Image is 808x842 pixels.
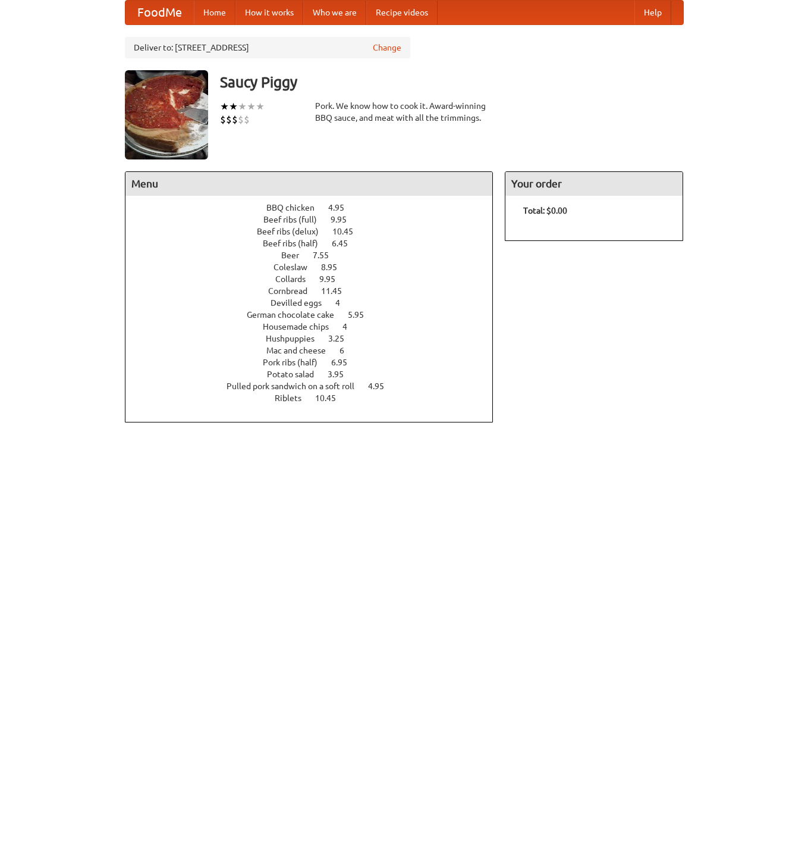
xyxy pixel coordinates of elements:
[328,370,356,379] span: 3.95
[263,215,369,224] a: Beef ribs (full) 9.95
[328,334,356,343] span: 3.25
[268,286,364,296] a: Cornbread 11.45
[244,113,250,126] li: $
[229,100,238,113] li: ★
[335,298,352,308] span: 4
[505,172,683,196] h4: Your order
[235,1,303,24] a: How it works
[266,203,326,212] span: BBQ chicken
[238,113,244,126] li: $
[332,227,365,236] span: 10.45
[227,381,366,391] span: Pulled pork sandwich on a soft roll
[319,274,347,284] span: 9.95
[266,203,366,212] a: BBQ chicken 4.95
[342,322,359,331] span: 4
[328,203,356,212] span: 4.95
[368,381,396,391] span: 4.95
[125,37,410,58] div: Deliver to: [STREET_ADDRESS]
[266,346,366,355] a: Mac and cheese 6
[267,370,366,379] a: Potato salad 3.95
[263,358,329,367] span: Pork ribs (half)
[339,346,356,355] span: 6
[321,262,349,272] span: 8.95
[268,286,319,296] span: Cornbread
[125,172,493,196] h4: Menu
[273,262,359,272] a: Coleslaw 8.95
[263,215,329,224] span: Beef ribs (full)
[194,1,235,24] a: Home
[303,1,366,24] a: Who we are
[281,251,351,260] a: Beer 7.55
[266,334,366,343] a: Hushpuppies 3.25
[332,239,360,248] span: 6.45
[263,322,341,331] span: Housemade chips
[257,227,375,236] a: Beef ribs (delux) 10.45
[220,100,229,113] li: ★
[226,113,232,126] li: $
[273,262,319,272] span: Coleslaw
[275,393,358,403] a: Riblets 10.45
[125,1,194,24] a: FoodMe
[263,358,369,367] a: Pork ribs (half) 6.95
[227,381,406,391] a: Pulled pork sandwich on a soft roll 4.95
[275,393,313,403] span: Riblets
[275,274,317,284] span: Collards
[348,310,376,320] span: 5.95
[267,370,326,379] span: Potato salad
[220,113,226,126] li: $
[321,286,354,296] span: 11.45
[634,1,671,24] a: Help
[271,298,334,308] span: Devilled eggs
[315,100,493,124] div: Pork. We know how to cook it. Award-winning BBQ sauce, and meat with all the trimmings.
[275,274,357,284] a: Collards 9.95
[256,100,265,113] li: ★
[523,206,567,215] b: Total: $0.00
[266,334,326,343] span: Hushpuppies
[232,113,238,126] li: $
[125,70,208,159] img: angular.jpg
[247,100,256,113] li: ★
[373,42,401,54] a: Change
[315,393,348,403] span: 10.45
[263,239,370,248] a: Beef ribs (half) 6.45
[266,346,338,355] span: Mac and cheese
[331,358,359,367] span: 6.95
[313,251,341,260] span: 7.55
[247,310,346,320] span: German chocolate cake
[238,100,247,113] li: ★
[271,298,362,308] a: Devilled eggs 4
[331,215,359,224] span: 9.95
[220,70,684,94] h3: Saucy Piggy
[247,310,386,320] a: German chocolate cake 5.95
[263,322,369,331] a: Housemade chips 4
[366,1,438,24] a: Recipe videos
[263,239,330,248] span: Beef ribs (half)
[281,251,311,260] span: Beer
[257,227,331,236] span: Beef ribs (delux)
